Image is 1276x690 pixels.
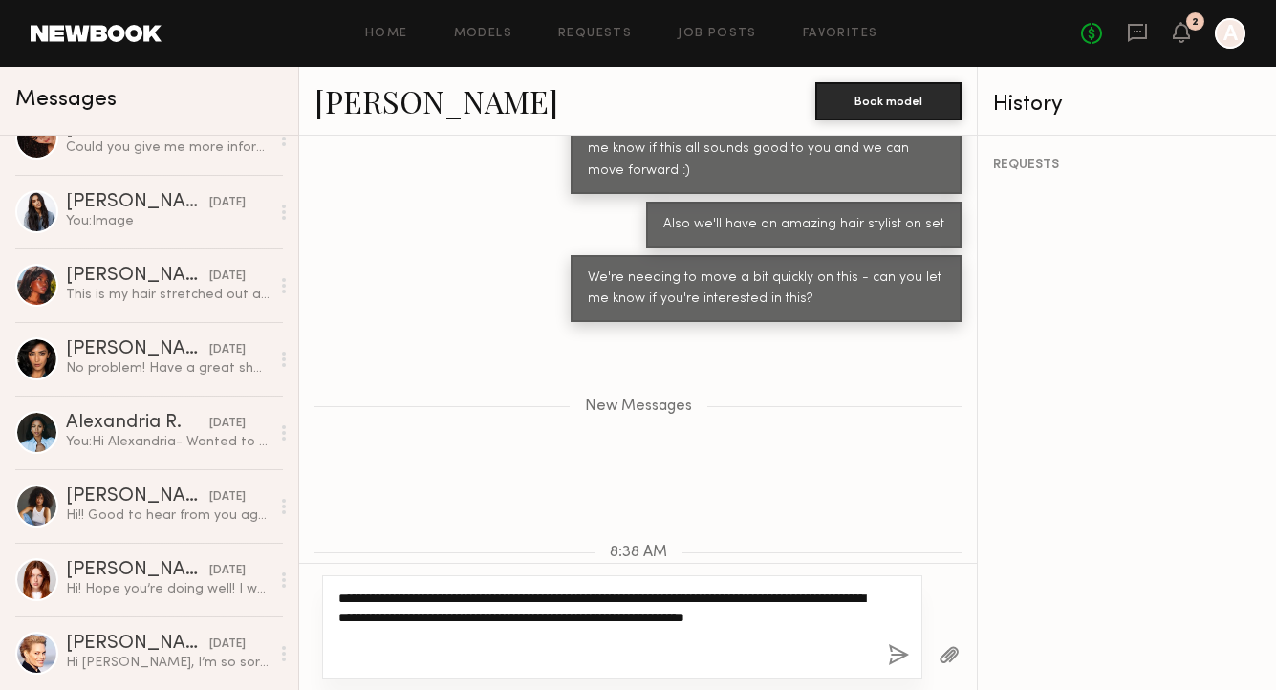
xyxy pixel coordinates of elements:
[803,28,878,40] a: Favorites
[209,415,246,433] div: [DATE]
[66,433,270,451] div: You: Hi Alexandria- Wanted to see if you were avail [DATE][DATE] for a brand shoot?
[993,94,1261,116] div: History
[66,212,270,230] div: You: Image
[209,268,246,286] div: [DATE]
[66,139,270,157] div: Could you give me more information about the work? Location, rate, what will the mood be like? Wi...
[365,28,408,40] a: Home
[1192,17,1199,28] div: 2
[66,359,270,377] div: No problem! Have a great shoot and hope to work together soon 🤗
[66,286,270,304] div: This is my hair stretched out a little bit more- but if it’s still too short I understand [PERSON...
[1215,18,1245,49] a: A
[15,89,117,111] span: Messages
[66,580,270,598] div: Hi! Hope you’re doing well! I wanted to reach out to let you guys know that I am also an influenc...
[66,635,209,654] div: [PERSON_NAME]
[66,561,209,580] div: [PERSON_NAME]
[66,654,270,672] div: Hi [PERSON_NAME], I’m so sorry I missed your message. I had a family emergency a couple weeks ago...
[66,193,209,212] div: [PERSON_NAME]
[209,562,246,580] div: [DATE]
[66,340,209,359] div: [PERSON_NAME]
[209,636,246,654] div: [DATE]
[588,268,944,312] div: We're needing to move a bit quickly on this - can you let me know if you're interested in this?
[585,399,692,415] span: New Messages
[209,341,246,359] div: [DATE]
[66,507,270,525] div: Hi!! Good to hear from you again, I’m actually shooting 9/10 already :(
[678,28,757,40] a: Job Posts
[815,82,962,120] button: Book model
[66,414,209,433] div: Alexandria R.
[454,28,512,40] a: Models
[610,545,667,561] span: 8:38 AM
[314,80,558,121] a: [PERSON_NAME]
[558,28,632,40] a: Requests
[66,487,209,507] div: [PERSON_NAME]
[66,267,209,286] div: [PERSON_NAME]
[209,488,246,507] div: [DATE]
[588,95,944,183] div: We're working on the schedule but it's [DATE][DATE] and it'll be 4 hours and the rate we have for...
[815,92,962,108] a: Book model
[209,194,246,212] div: [DATE]
[663,214,944,236] div: Also we'll have an amazing hair stylist on set
[993,159,1261,172] div: REQUESTS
